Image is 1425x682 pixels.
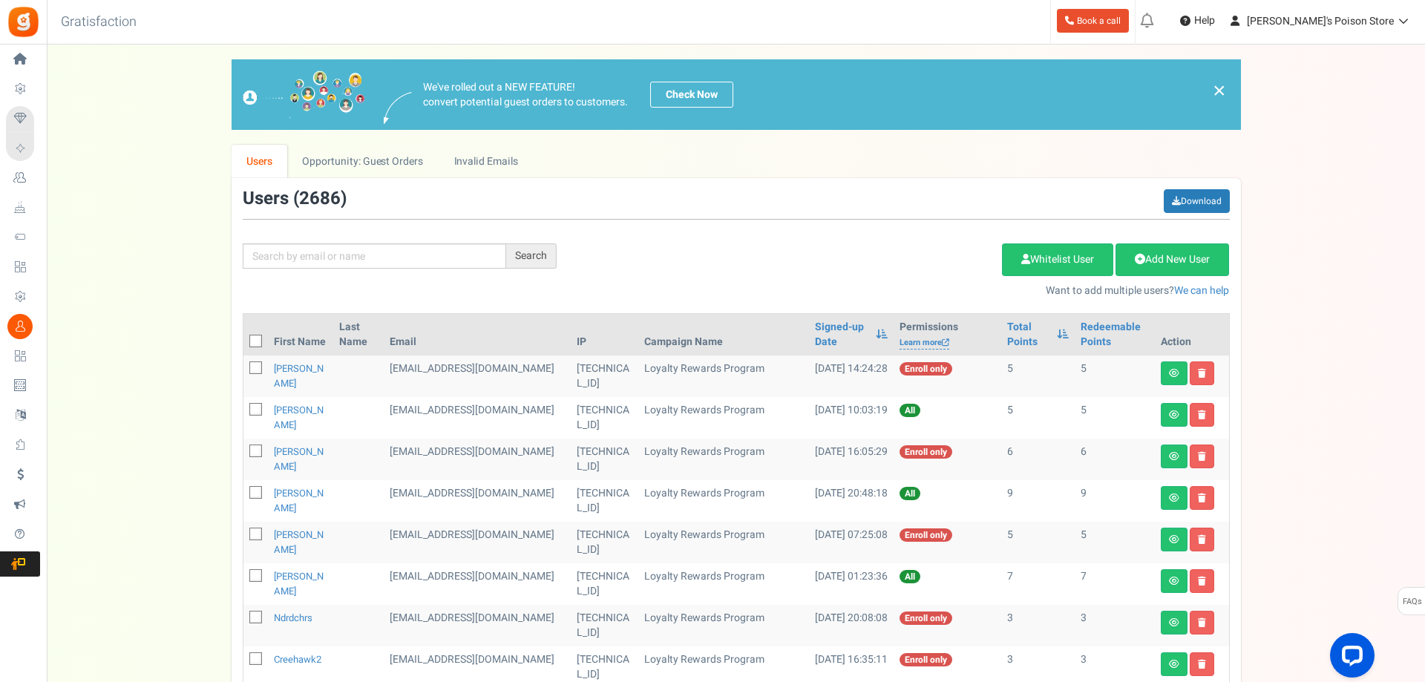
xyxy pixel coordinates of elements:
img: images [384,92,412,124]
td: [TECHNICAL_ID] [571,355,638,397]
i: Delete user [1198,660,1206,669]
span: Enroll only [900,653,952,666]
input: Search by email or name [243,243,506,269]
a: [PERSON_NAME] [274,569,324,598]
i: Delete user [1198,410,1206,419]
td: 5 [1075,355,1155,397]
td: Loyalty Rewards Program [638,355,809,397]
td: [TECHNICAL_ID] [571,397,638,439]
a: Help [1174,9,1221,33]
td: [DATE] 20:08:08 [809,605,894,646]
a: ndrdchrs [274,611,312,625]
i: View details [1169,494,1179,502]
span: [PERSON_NAME]'s Poison Store [1247,13,1394,29]
span: All [900,404,920,417]
i: View details [1169,618,1179,627]
i: View details [1169,577,1179,586]
a: Redeemable Points [1081,320,1149,350]
td: Loyalty Rewards Program [638,439,809,480]
p: We've rolled out a NEW FEATURE! convert potential guest orders to customers. [423,80,628,110]
a: Signed-up Date [815,320,869,350]
td: [EMAIL_ADDRESS][DOMAIN_NAME] [384,355,571,397]
a: Whitelist User [1002,243,1113,276]
td: Loyalty Rewards Program [638,605,809,646]
img: images [243,71,365,119]
th: First Name [268,314,333,355]
span: FAQs [1402,588,1422,616]
td: [DATE] 14:24:28 [809,355,894,397]
td: [DATE] 16:05:29 [809,439,894,480]
td: 9 [1075,480,1155,522]
h3: Users ( ) [243,189,347,209]
td: [EMAIL_ADDRESS][DOMAIN_NAME] [384,563,571,605]
td: [EMAIL_ADDRESS][DOMAIN_NAME] [384,605,571,646]
td: 5 [1001,522,1075,563]
td: 6 [1001,439,1075,480]
i: Delete user [1198,452,1206,461]
span: All [900,570,920,583]
div: Search [506,243,557,269]
span: Enroll only [900,445,952,459]
p: Want to add multiple users? [579,283,1230,298]
span: Enroll only [900,611,952,625]
th: Email [384,314,571,355]
a: Opportunity: Guest Orders [287,145,438,178]
td: [EMAIL_ADDRESS][DOMAIN_NAME] [384,522,571,563]
a: We can help [1174,283,1229,298]
a: Check Now [650,82,733,108]
a: Invalid Emails [439,145,533,178]
td: [TECHNICAL_ID] [571,605,638,646]
td: 7 [1001,563,1075,605]
a: Learn more [900,337,949,350]
i: Delete user [1198,369,1206,378]
a: Users [232,145,288,178]
a: creehawk2 [274,652,321,666]
td: [TECHNICAL_ID] [571,522,638,563]
a: [PERSON_NAME] [274,528,324,557]
a: × [1213,82,1226,99]
th: IP [571,314,638,355]
i: Delete user [1198,535,1206,544]
td: [DATE] 01:23:36 [809,563,894,605]
i: View details [1169,410,1179,419]
span: Enroll only [900,362,952,376]
th: Action [1155,314,1229,355]
th: Campaign Name [638,314,809,355]
td: [EMAIL_ADDRESS][DOMAIN_NAME] [384,397,571,439]
h3: Gratisfaction [45,7,153,37]
a: Add New User [1116,243,1229,276]
td: Loyalty Rewards Program [638,397,809,439]
td: 5 [1075,522,1155,563]
img: Gratisfaction [7,5,40,39]
td: [EMAIL_ADDRESS][DOMAIN_NAME] [384,480,571,522]
td: [DATE] 10:03:19 [809,397,894,439]
a: [PERSON_NAME] [274,403,324,432]
td: [TECHNICAL_ID] [571,439,638,480]
i: View details [1169,660,1179,669]
td: [TECHNICAL_ID] [571,480,638,522]
span: Help [1190,13,1215,28]
a: Book a call [1057,9,1129,33]
td: 7 [1075,563,1155,605]
td: Loyalty Rewards Program [638,522,809,563]
td: 5 [1001,397,1075,439]
i: Delete user [1198,494,1206,502]
td: Loyalty Rewards Program [638,563,809,605]
td: 9 [1001,480,1075,522]
td: [EMAIL_ADDRESS][DOMAIN_NAME] [384,439,571,480]
td: [DATE] 07:25:08 [809,522,894,563]
span: Enroll only [900,528,952,542]
td: 5 [1001,355,1075,397]
i: Delete user [1198,618,1206,627]
i: View details [1169,369,1179,378]
a: Total Points [1007,320,1049,350]
td: [DATE] 20:48:18 [809,480,894,522]
th: Permissions [894,314,1000,355]
i: View details [1169,535,1179,544]
td: 3 [1075,605,1155,646]
td: Loyalty Rewards Program [638,480,809,522]
a: [PERSON_NAME] [274,361,324,390]
a: Download [1164,189,1230,213]
td: [TECHNICAL_ID] [571,563,638,605]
